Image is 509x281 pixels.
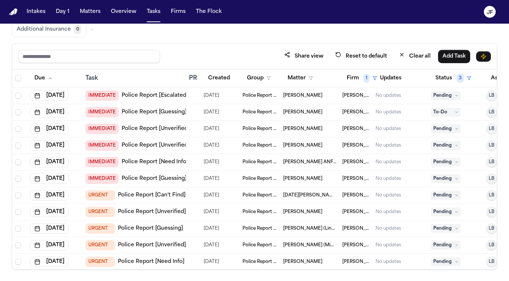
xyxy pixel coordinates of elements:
[280,49,328,63] button: Share view
[9,8,18,16] img: Finch Logo
[394,49,435,63] button: Clear all
[17,26,71,33] span: Additional Insurance
[476,51,491,62] button: Immediate Task
[53,5,72,18] button: Day 1
[9,8,18,16] a: Home
[168,5,189,18] button: Firms
[144,5,163,18] button: Tasks
[74,25,81,34] span: 0
[108,5,139,18] button: Overview
[24,5,48,18] button: Intakes
[12,22,86,37] button: Additional Insurance0
[77,5,104,18] button: Matters
[438,50,470,63] button: Add Task
[331,49,391,63] button: Reset to default
[193,5,225,18] button: The Flock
